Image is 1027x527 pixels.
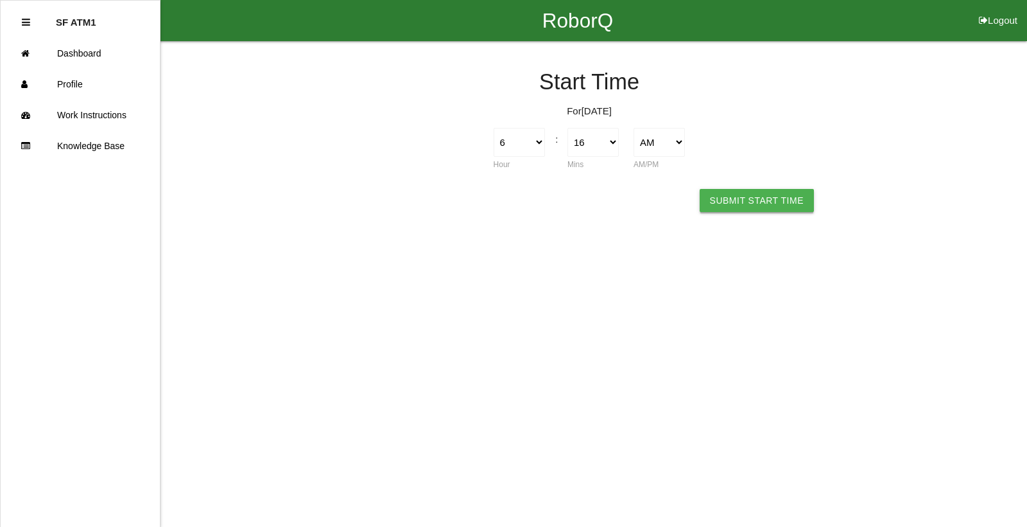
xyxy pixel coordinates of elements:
p: For [DATE] [193,104,986,119]
h4: Start Time [193,70,986,94]
a: Work Instructions [1,100,160,130]
label: Hour [494,160,510,169]
div: Close [22,7,30,38]
label: AM/PM [634,160,659,169]
a: Profile [1,69,160,100]
a: Knowledge Base [1,130,160,161]
button: Submit Start Time [700,189,814,212]
label: Mins [567,160,583,169]
div: : [552,128,560,147]
a: Dashboard [1,38,160,69]
p: SF ATM1 [56,7,96,28]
